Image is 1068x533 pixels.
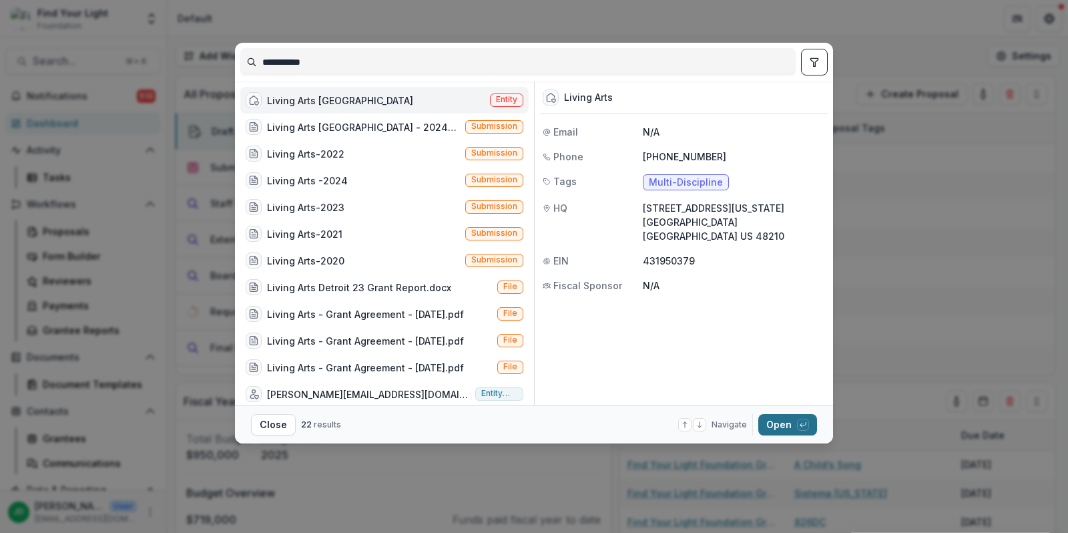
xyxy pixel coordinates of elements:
[301,419,312,429] span: 22
[643,201,825,243] p: [STREET_ADDRESS][US_STATE] [GEOGRAPHIC_DATA] [GEOGRAPHIC_DATA] US 48210
[643,125,825,139] p: N/A
[553,174,577,188] span: Tags
[267,147,344,161] div: Living Arts-2022
[471,148,517,158] span: Submission
[481,389,517,398] span: Entity user
[471,122,517,131] span: Submission
[267,387,470,401] div: [PERSON_NAME][EMAIL_ADDRESS][DOMAIN_NAME]
[643,150,825,164] p: [PHONE_NUMBER]
[471,255,517,264] span: Submission
[503,309,517,318] span: File
[267,200,344,214] div: Living Arts-2023
[314,419,341,429] span: results
[267,254,344,268] div: Living Arts-2020
[267,227,342,241] div: Living Arts-2021
[643,279,825,293] p: N/A
[503,335,517,345] span: File
[649,177,723,188] span: Multi-Discipline
[267,174,348,188] div: Living Arts -2024
[553,150,583,164] span: Phone
[503,362,517,371] span: File
[553,125,578,139] span: Email
[471,202,517,211] span: Submission
[267,120,460,134] div: Living Arts [GEOGRAPHIC_DATA] - 2024-25 - Find Your Light Foundation Request for Proposal
[267,361,464,375] div: Living Arts - Grant Agreement - [DATE].pdf
[471,175,517,184] span: Submission
[471,228,517,238] span: Submission
[496,95,517,104] span: Entity
[267,281,451,295] div: Living Arts Detroit 23 Grant Report.docx
[553,254,569,268] span: EIN
[712,419,747,431] span: Navigate
[801,49,828,75] button: toggle filters
[643,254,825,268] p: 431950379
[503,282,517,291] span: File
[564,92,613,104] div: Living Arts
[251,414,296,435] button: Close
[267,94,413,108] div: Living Arts [GEOGRAPHIC_DATA]
[553,279,622,293] span: Fiscal Sponsor
[553,201,567,215] span: HQ
[758,414,817,435] button: Open
[267,334,464,348] div: Living Arts - Grant Agreement - [DATE].pdf
[267,307,464,321] div: Living Arts - Grant Agreement - [DATE].pdf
